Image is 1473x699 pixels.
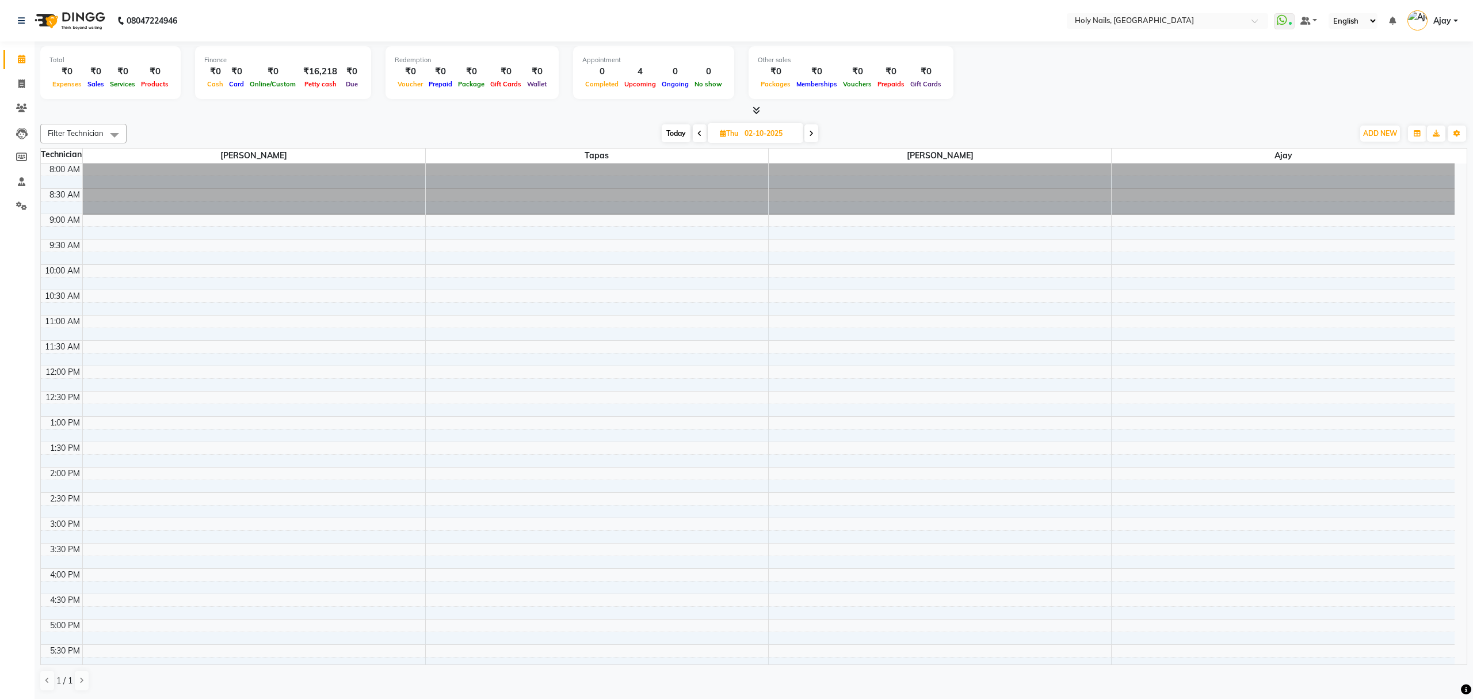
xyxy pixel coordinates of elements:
[426,80,455,88] span: Prepaid
[247,80,299,88] span: Online/Custom
[692,65,725,78] div: 0
[48,417,82,429] div: 1:00 PM
[107,65,138,78] div: ₹0
[875,80,907,88] span: Prepaids
[343,80,361,88] span: Due
[48,493,82,505] div: 2:30 PM
[138,80,171,88] span: Products
[741,125,799,142] input: 2025-10-02
[582,55,725,65] div: Appointment
[49,65,85,78] div: ₹0
[47,164,82,176] div: 8:00 AM
[247,65,299,78] div: ₹0
[49,55,171,65] div: Total
[204,65,226,78] div: ₹0
[659,80,692,88] span: Ongoing
[793,80,840,88] span: Memberships
[1433,15,1451,27] span: Ajay
[342,65,362,78] div: ₹0
[621,65,659,78] div: 4
[48,569,82,581] div: 4:00 PM
[85,65,107,78] div: ₹0
[48,594,82,606] div: 4:30 PM
[487,65,524,78] div: ₹0
[840,80,875,88] span: Vouchers
[204,55,362,65] div: Finance
[455,65,487,78] div: ₹0
[692,80,725,88] span: No show
[302,80,339,88] span: Petty cash
[758,55,944,65] div: Other sales
[48,620,82,632] div: 5:00 PM
[138,65,171,78] div: ₹0
[455,80,487,88] span: Package
[299,65,342,78] div: ₹16,218
[43,392,82,404] div: 12:30 PM
[907,65,944,78] div: ₹0
[487,80,524,88] span: Gift Cards
[127,5,177,37] b: 08047224946
[659,65,692,78] div: 0
[662,124,690,142] span: Today
[717,129,741,138] span: Thu
[56,675,72,687] span: 1 / 1
[48,442,82,454] div: 1:30 PM
[43,341,82,353] div: 11:30 AM
[395,65,426,78] div: ₹0
[47,214,82,226] div: 9:00 AM
[875,65,907,78] div: ₹0
[395,80,426,88] span: Voucher
[395,55,549,65] div: Redemption
[48,645,82,657] div: 5:30 PM
[49,80,85,88] span: Expenses
[226,80,247,88] span: Card
[29,5,108,37] img: logo
[47,240,82,252] div: 9:30 AM
[840,65,875,78] div: ₹0
[907,80,944,88] span: Gift Cards
[758,80,793,88] span: Packages
[48,518,82,530] div: 3:00 PM
[226,65,247,78] div: ₹0
[524,80,549,88] span: Wallet
[43,290,82,302] div: 10:30 AM
[1407,10,1428,31] img: Ajay
[48,128,104,138] span: Filter Technician
[83,149,425,163] span: [PERSON_NAME]
[43,265,82,277] div: 10:00 AM
[43,366,82,378] div: 12:00 PM
[47,189,82,201] div: 8:30 AM
[793,65,840,78] div: ₹0
[1112,149,1455,163] span: Ajay
[582,80,621,88] span: Completed
[524,65,549,78] div: ₹0
[1360,126,1400,142] button: ADD NEW
[758,65,793,78] div: ₹0
[107,80,138,88] span: Services
[426,149,768,163] span: Tapas
[769,149,1111,163] span: [PERSON_NAME]
[582,65,621,78] div: 0
[41,149,82,161] div: Technician
[48,544,82,556] div: 3:30 PM
[85,80,107,88] span: Sales
[426,65,455,78] div: ₹0
[48,468,82,480] div: 2:00 PM
[204,80,226,88] span: Cash
[43,316,82,328] div: 11:00 AM
[621,80,659,88] span: Upcoming
[1363,129,1397,138] span: ADD NEW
